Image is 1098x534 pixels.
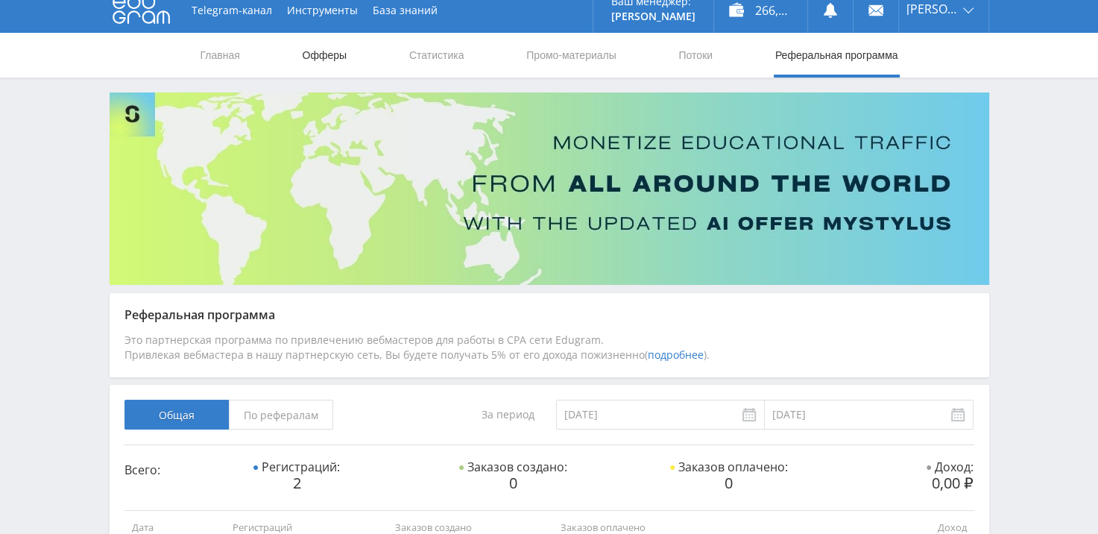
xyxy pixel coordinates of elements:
a: Промо-материалы [525,33,617,78]
a: Статистика [408,33,466,78]
div: 0 [628,474,830,491]
a: Главная [199,33,242,78]
div: Это партнерская программа по привлечению вебмастеров для работы в CPA сети Edugram. Привлекая веб... [124,333,974,362]
div: 0 [412,474,613,491]
span: По рефералам [229,400,333,430]
div: Всего: [124,460,254,477]
span: Общая [124,400,229,430]
div: 2 [196,474,397,491]
a: подробнее [648,348,704,362]
a: Потоки [677,33,714,78]
a: Реферальная программа [774,33,900,78]
span: [PERSON_NAME] [906,3,959,15]
span: Регистраций: [253,459,340,475]
img: Banner [110,92,989,285]
a: Офферы [301,33,349,78]
span: Доход: [927,459,974,475]
span: Заказов создано: [459,459,567,475]
span: ( ). [645,348,710,362]
div: За период [412,400,542,430]
div: 0,00 ₽ [844,474,974,491]
p: [PERSON_NAME] [611,10,695,22]
div: Реферальная программа [124,308,974,321]
span: Заказов оплачено: [670,459,788,475]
